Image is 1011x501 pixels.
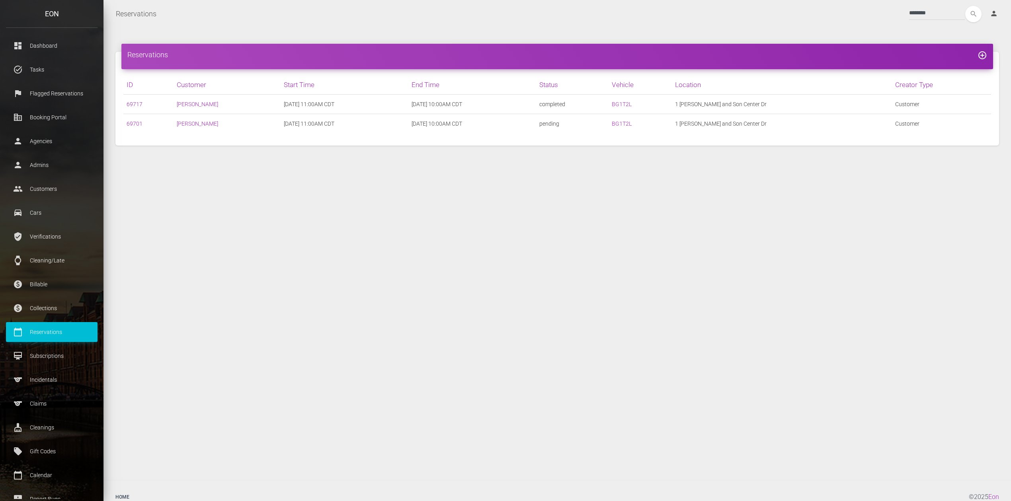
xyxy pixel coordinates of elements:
p: Cleaning/Late [12,254,92,266]
p: Verifications [12,231,92,243]
p: Agencies [12,135,92,147]
p: Calendar [12,469,92,481]
a: drive_eta Cars [6,203,98,223]
a: task_alt Tasks [6,60,98,80]
a: verified_user Verifications [6,227,98,247]
td: 1 [PERSON_NAME] and Son Center Dr [672,114,892,134]
a: 69701 [127,120,142,127]
i: person [990,10,998,17]
p: Tasks [12,64,92,76]
a: cleaning_services Cleanings [6,417,98,437]
a: sports Claims [6,394,98,414]
a: BG1T2L [612,101,632,107]
a: person [984,6,1005,22]
a: Eon [988,493,999,501]
td: [DATE] 10:00AM CDT [408,114,536,134]
p: Cleanings [12,421,92,433]
td: completed [536,95,609,114]
p: Incidentals [12,374,92,386]
p: Subscriptions [12,350,92,362]
th: Creator Type [892,75,991,95]
a: Reservations [116,4,156,24]
a: person Agencies [6,131,98,151]
th: ID [123,75,174,95]
a: corporate_fare Booking Portal [6,107,98,127]
a: people Customers [6,179,98,199]
p: Claims [12,398,92,410]
button: search [965,6,982,22]
th: Start Time [281,75,408,95]
p: Customers [12,183,92,195]
a: paid Billable [6,274,98,294]
a: calendar_today Calendar [6,465,98,485]
th: Location [672,75,892,95]
a: add_circle_outline [978,50,987,59]
a: local_offer Gift Codes [6,441,98,461]
p: Flagged Reservations [12,87,92,99]
td: [DATE] 11:00AM CDT [281,95,408,114]
a: calendar_today Reservations [6,322,98,342]
a: [PERSON_NAME] [177,120,218,127]
a: 69717 [127,101,142,107]
th: End Time [408,75,536,95]
td: [DATE] 10:00AM CDT [408,95,536,114]
a: paid Collections [6,298,98,318]
p: Admins [12,159,92,171]
i: add_circle_outline [978,50,987,60]
td: Customer [892,114,991,134]
p: Billable [12,278,92,290]
p: Booking Portal [12,111,92,123]
th: Vehicle [609,75,672,95]
td: 1 [PERSON_NAME] and Son Center Dr [672,95,892,114]
a: dashboard Dashboard [6,36,98,56]
th: Status [536,75,609,95]
p: Cars [12,207,92,219]
p: Reservations [12,326,92,338]
a: BG1T2L [612,120,632,127]
td: [DATE] 11:00AM CDT [281,114,408,134]
td: pending [536,114,609,134]
p: Gift Codes [12,445,92,457]
td: Customer [892,95,991,114]
a: watch Cleaning/Late [6,250,98,270]
th: Customer [174,75,281,95]
a: flag Flagged Reservations [6,83,98,103]
a: person Admins [6,155,98,175]
a: sports Incidentals [6,370,98,390]
a: [PERSON_NAME] [177,101,218,107]
a: card_membership Subscriptions [6,346,98,366]
h4: Reservations [127,50,987,60]
p: Collections [12,302,92,314]
p: Dashboard [12,40,92,52]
